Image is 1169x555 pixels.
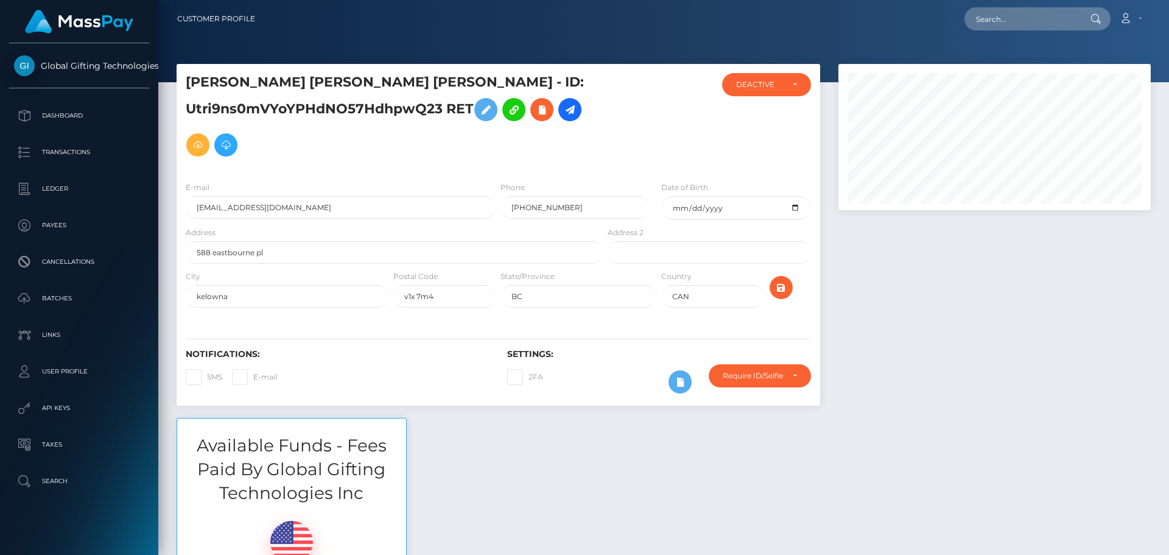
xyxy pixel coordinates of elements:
[14,399,144,417] p: API Keys
[186,73,596,163] h5: [PERSON_NAME] [PERSON_NAME] [PERSON_NAME] - ID: Utri9ns0mVYoYPHdNO57HdhpwQ23 RET
[14,472,144,490] p: Search
[232,369,277,385] label: E-mail
[500,182,525,193] label: Phone
[9,137,149,168] a: Transactions
[14,362,144,381] p: User Profile
[9,101,149,131] a: Dashboard
[14,107,144,125] p: Dashboard
[14,436,144,454] p: Taxes
[661,271,692,282] label: Country
[14,180,144,198] p: Ledger
[14,55,35,76] img: Global Gifting Technologies Inc
[723,371,783,381] div: Require ID/Selfie Verification
[500,271,555,282] label: State/Province
[14,289,144,308] p: Batches
[186,271,200,282] label: City
[964,7,1079,30] input: Search...
[9,283,149,314] a: Batches
[14,143,144,161] p: Transactions
[9,430,149,460] a: Taxes
[9,466,149,497] a: Search
[709,364,811,387] button: Require ID/Selfie Verification
[9,393,149,423] a: API Keys
[186,227,216,238] label: Address
[9,174,149,204] a: Ledger
[507,369,543,385] label: 2FA
[14,326,144,344] p: Links
[393,271,438,282] label: Postal Code
[558,98,581,121] a: Initiate Payout
[14,253,144,271] p: Cancellations
[186,349,489,359] h6: Notifications:
[722,73,811,96] button: DEACTIVE
[661,182,708,193] label: Date of Birth
[177,434,406,506] h3: Available Funds - Fees Paid By Global Gifting Technologies Inc
[9,320,149,350] a: Links
[14,216,144,235] p: Payees
[9,356,149,387] a: User Profile
[507,349,810,359] h6: Settings:
[736,80,783,90] div: DEACTIVE
[25,10,133,34] img: MassPay Logo
[9,247,149,277] a: Cancellations
[9,60,149,71] span: Global Gifting Technologies Inc
[608,227,644,238] label: Address 2
[186,369,222,385] label: SMS
[186,182,209,193] label: E-mail
[9,210,149,241] a: Payees
[177,6,255,32] a: Customer Profile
